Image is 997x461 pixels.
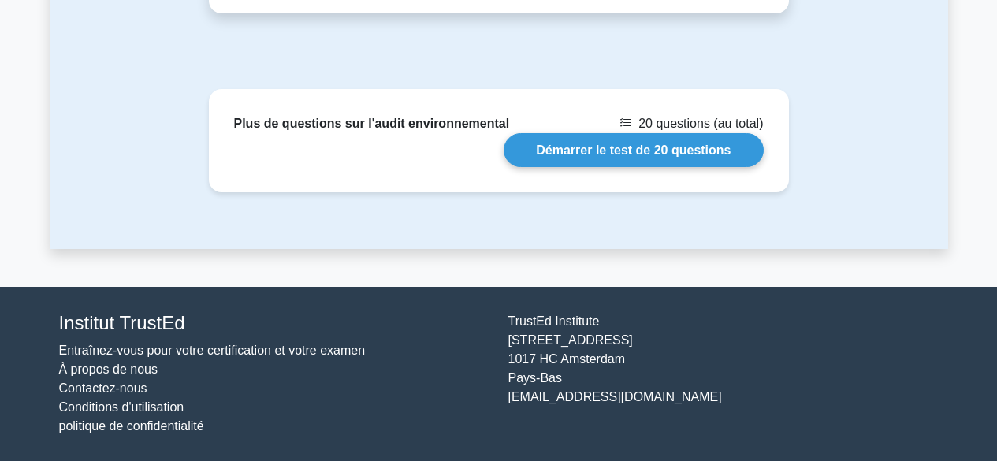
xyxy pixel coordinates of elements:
font: Pays-Bas [508,371,562,385]
a: politique de confidentialité [59,419,204,433]
a: Démarrer le test de 20 questions [504,133,763,167]
a: Entraînez-vous pour votre certification et votre examen [59,344,366,357]
font: Institut TrustEd [59,312,185,333]
font: TrustEd Institute [508,314,600,328]
font: [EMAIL_ADDRESS][DOMAIN_NAME] [508,390,722,403]
a: Contactez-nous [59,381,147,395]
font: 1017 HC Amsterdam [508,352,626,366]
font: [STREET_ADDRESS] [508,333,633,347]
a: À propos de nous [59,362,158,376]
a: Conditions d'utilisation [59,400,184,414]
